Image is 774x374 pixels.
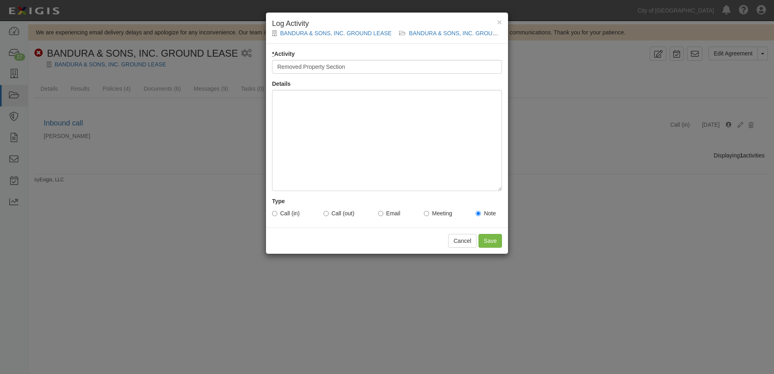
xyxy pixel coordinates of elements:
input: Meeting [424,211,429,216]
a: BANDURA & SONS, INC. GROUND LEASE [280,30,391,36]
label: Type [272,197,285,205]
input: Save [478,234,502,248]
label: Meeting [424,209,452,217]
input: Call (in) [272,211,277,216]
input: Email [378,211,383,216]
label: Email [378,209,400,217]
label: Activity [272,50,295,58]
button: Cancel [448,234,476,248]
label: Call (in) [272,209,300,217]
input: Call (out) [323,211,329,216]
abbr: required [272,51,274,57]
input: Note [476,211,481,216]
label: Call (out) [323,209,355,217]
label: Details [272,80,291,88]
a: BANDURA & SONS, INC. GROUND LEASE (159729) [409,30,544,36]
span: × [497,17,502,27]
label: Note [476,209,496,217]
button: Close [497,18,502,26]
h4: Log Activity [272,19,502,29]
